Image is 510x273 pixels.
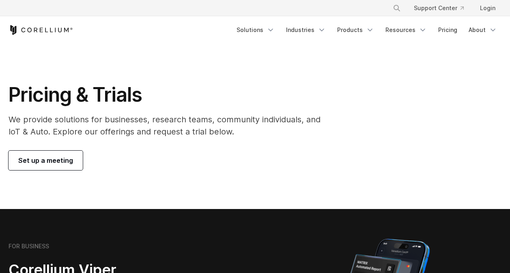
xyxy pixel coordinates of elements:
[332,23,379,37] a: Products
[9,25,73,35] a: Corellium Home
[473,1,502,15] a: Login
[433,23,462,37] a: Pricing
[18,156,73,165] span: Set up a meeting
[464,23,502,37] a: About
[407,1,470,15] a: Support Center
[281,23,331,37] a: Industries
[232,23,502,37] div: Navigation Menu
[9,243,49,250] h6: FOR BUSINESS
[9,83,332,107] h1: Pricing & Trials
[9,113,332,138] p: We provide solutions for businesses, research teams, community individuals, and IoT & Auto. Explo...
[383,1,502,15] div: Navigation Menu
[232,23,280,37] a: Solutions
[9,151,83,170] a: Set up a meeting
[381,23,432,37] a: Resources
[389,1,404,15] button: Search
